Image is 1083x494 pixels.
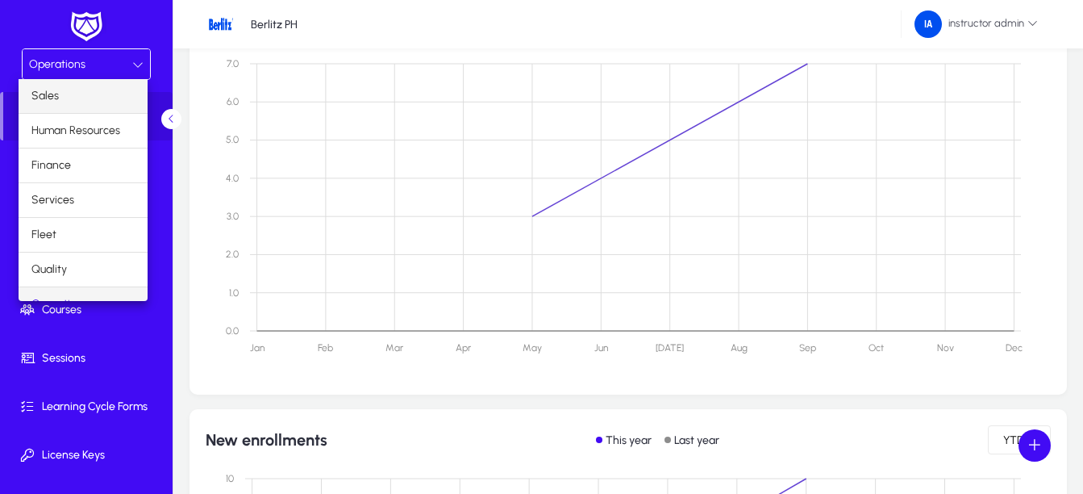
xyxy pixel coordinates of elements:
[31,156,71,175] span: Finance
[31,295,88,314] span: Operations
[31,225,56,245] span: Fleet
[31,260,67,279] span: Quality
[31,86,59,106] span: Sales
[31,121,120,140] span: Human Resources
[31,190,74,210] span: Services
